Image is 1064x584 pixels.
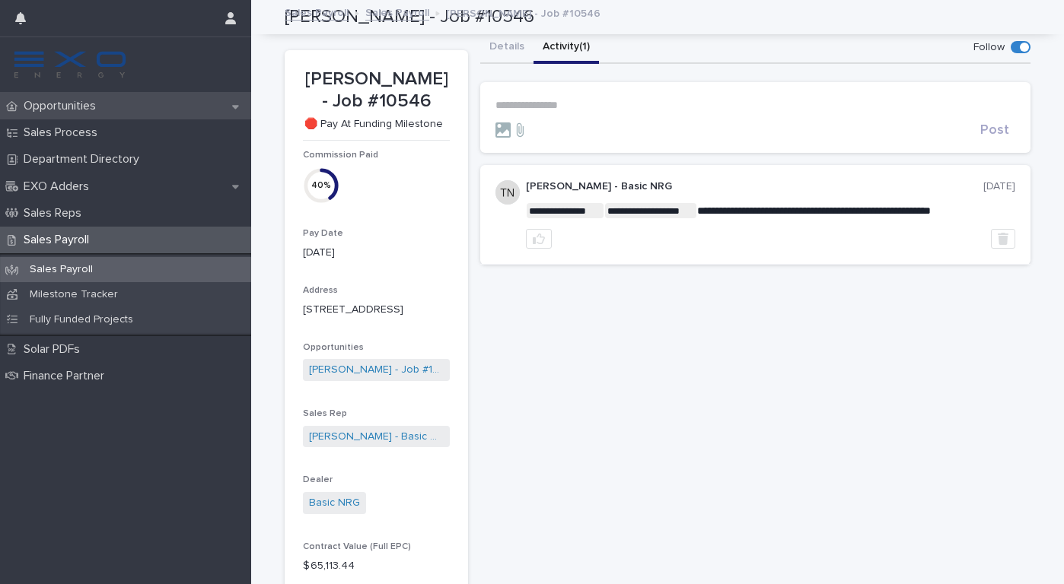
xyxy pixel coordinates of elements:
button: Post [974,123,1015,137]
a: [PERSON_NAME] - Basic NRG [309,429,444,445]
div: 40 % [303,177,339,193]
p: Finance Partner [18,369,116,383]
span: Post [980,123,1009,137]
p: [DATE] [983,180,1015,193]
a: [PERSON_NAME] - Job #10546 [309,362,444,378]
p: Fully Funded Projects [18,313,145,326]
span: Contract Value (Full EPC) [303,542,411,551]
img: FKS5r6ZBThi8E5hshIGi [12,49,128,80]
button: Activity (1) [534,32,599,64]
span: Opportunities [303,343,364,352]
p: Solar PDFs [18,342,92,357]
span: Pay Date [303,229,343,238]
p: [PERSON_NAME] - Job #10546 [303,68,450,113]
a: Basic NRG [309,495,360,511]
span: Commission Paid [303,151,378,160]
p: 🛑 Pay At Funding Milestone [303,118,444,131]
p: Sales Payroll [18,233,101,247]
span: Address [303,286,338,295]
button: like this post [526,229,552,249]
p: [STREET_ADDRESS] [303,302,450,318]
p: [DATE] [303,245,450,261]
span: Sales Rep [303,409,347,418]
span: Dealer [303,475,333,484]
p: [PERSON_NAME] - Basic NRG [526,180,983,193]
p: $ 65,113.44 [303,558,450,574]
p: Department Directory [18,152,151,167]
p: Opportunities [18,99,108,113]
p: Sales Payroll [18,263,105,276]
button: Delete post [991,229,1015,249]
p: [PERSON_NAME] - Job #10546 [446,4,600,21]
button: Details [480,32,534,64]
a: Sales Payroll [285,3,349,21]
p: Milestone Tracker [18,288,130,301]
p: Follow [973,41,1005,54]
p: EXO Adders [18,179,101,194]
p: Sales Reps [18,206,94,221]
a: Sales Payroll [365,3,429,21]
p: Sales Process [18,125,110,140]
